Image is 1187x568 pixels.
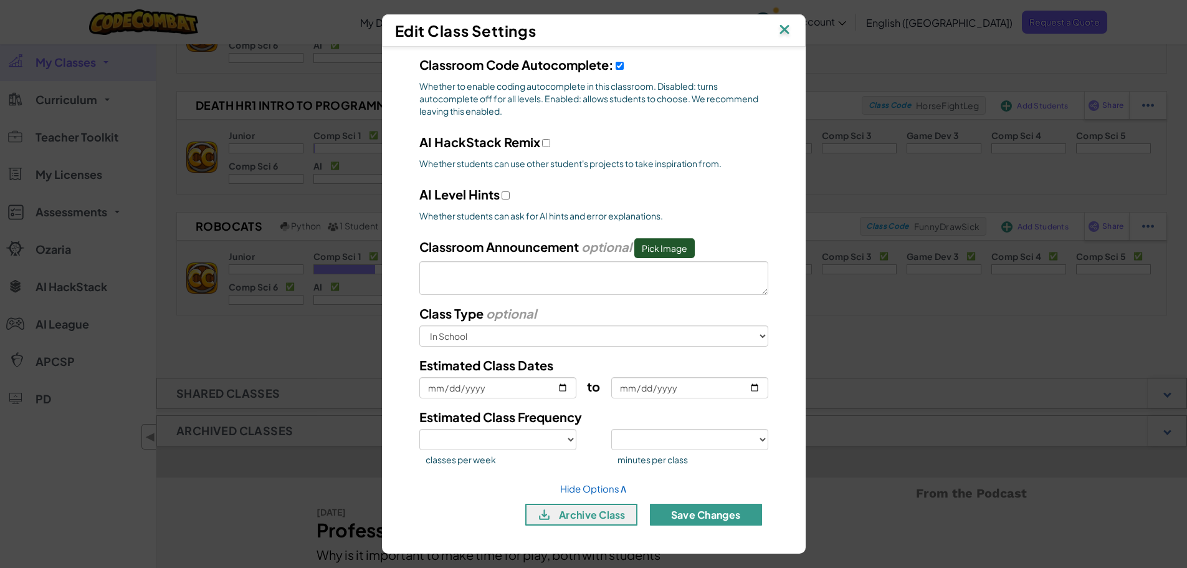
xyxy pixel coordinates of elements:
span: minutes per class [617,453,768,466]
span: Estimated Class Frequency [419,409,582,425]
span: Whether students can use other student's projects to take inspiration from. [419,157,768,170]
img: IconClose.svg [776,21,793,40]
span: Estimated Class Dates [419,357,553,373]
span: ∧ [619,481,627,495]
span: Classroom Announcement [419,239,579,254]
span: to [587,378,600,394]
button: Save Changes [650,504,762,526]
span: AI Level Hints [419,186,500,202]
span: Whether students can ask for AI hints and error explanations. [419,209,768,222]
a: Hide Options [560,483,627,494]
i: optional [486,306,536,321]
span: AI HackStack Remix [419,134,540,150]
img: IconArchive.svg [536,507,552,522]
button: Classroom Announcement optional [634,238,695,258]
span: Whether to enable coding autocomplete in this classroom. Disabled: turns autocomplete off for all... [419,80,768,117]
button: archive class [525,504,637,526]
i: optional [581,239,632,254]
span: Class Type [419,306,484,321]
span: Edit Class Settings [395,21,536,40]
span: classes per week [426,453,576,466]
span: Classroom Code Autocomplete: [419,57,614,72]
